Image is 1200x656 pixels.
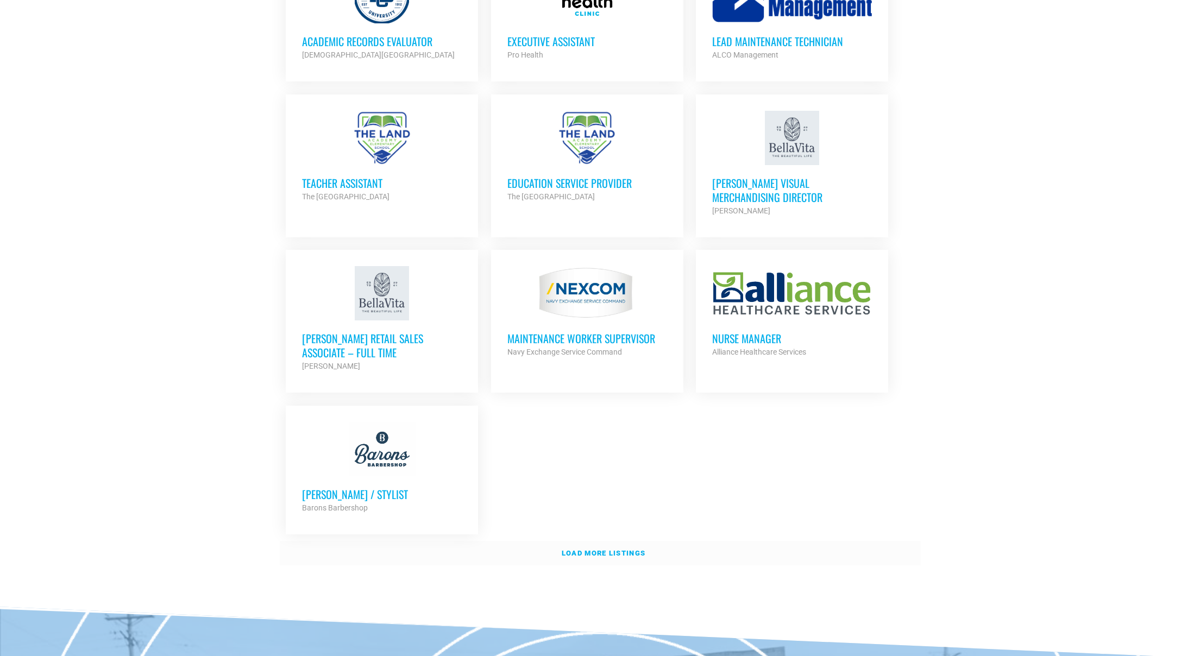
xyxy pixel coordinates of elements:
a: [PERSON_NAME] / Stylist Barons Barbershop [286,406,478,531]
strong: The [GEOGRAPHIC_DATA] [507,192,595,201]
strong: Navy Exchange Service Command [507,348,622,356]
strong: Barons Barbershop [302,503,368,512]
h3: [PERSON_NAME] Visual Merchandising Director [712,176,872,204]
strong: [PERSON_NAME] [712,206,770,215]
h3: [PERSON_NAME] / Stylist [302,487,462,501]
a: MAINTENANCE WORKER SUPERVISOR Navy Exchange Service Command [491,250,683,375]
strong: [DEMOGRAPHIC_DATA][GEOGRAPHIC_DATA] [302,51,455,59]
h3: Teacher Assistant [302,176,462,190]
a: Education Service Provider The [GEOGRAPHIC_DATA] [491,94,683,219]
strong: Pro Health [507,51,543,59]
h3: Academic Records Evaluator [302,34,462,48]
a: [PERSON_NAME] Retail Sales Associate – Full Time [PERSON_NAME] [286,250,478,389]
a: Load more listings [280,541,921,566]
h3: MAINTENANCE WORKER SUPERVISOR [507,331,667,345]
h3: Lead Maintenance Technician [712,34,872,48]
strong: Alliance Healthcare Services [712,348,806,356]
h3: Education Service Provider [507,176,667,190]
h3: [PERSON_NAME] Retail Sales Associate – Full Time [302,331,462,359]
strong: ALCO Management [712,51,778,59]
strong: The [GEOGRAPHIC_DATA] [302,192,389,201]
h3: Executive Assistant [507,34,667,48]
a: Teacher Assistant The [GEOGRAPHIC_DATA] [286,94,478,219]
strong: [PERSON_NAME] [302,362,360,370]
a: [PERSON_NAME] Visual Merchandising Director [PERSON_NAME] [696,94,888,234]
a: Nurse Manager Alliance Healthcare Services [696,250,888,375]
h3: Nurse Manager [712,331,872,345]
strong: Load more listings [562,549,645,557]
